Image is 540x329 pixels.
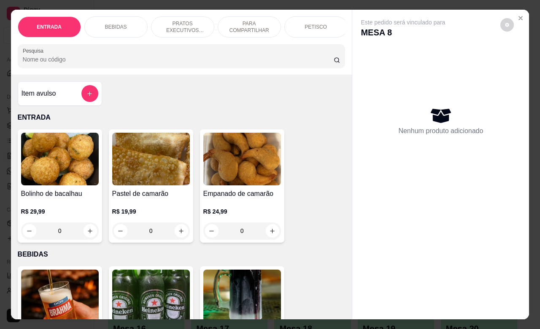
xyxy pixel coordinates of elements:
[361,18,445,27] p: Este pedido será vinculado para
[203,207,281,216] p: R$ 24,99
[81,85,98,102] button: add-separate-item
[23,55,334,64] input: Pesquisa
[398,126,483,136] p: Nenhum produto adicionado
[18,249,346,259] p: BEBIDAS
[105,24,127,30] p: BEBIDAS
[225,20,274,34] p: PARA COMPARTILHAR
[21,189,99,199] h4: Bolinho de bacalhau
[112,133,190,185] img: product-image
[175,224,188,238] button: increase-product-quantity
[23,47,46,54] label: Pesquisa
[37,24,62,30] p: ENTRADA
[305,24,327,30] p: PETISCO
[203,133,281,185] img: product-image
[21,133,99,185] img: product-image
[500,18,514,32] button: decrease-product-quantity
[158,20,207,34] p: PRATOS EXECUTIVOS (INDIVIDUAIS)
[21,207,99,216] p: R$ 29,99
[361,27,445,38] p: MESA 8
[18,112,346,123] p: ENTRADA
[205,224,219,238] button: decrease-product-quantity
[112,189,190,199] h4: Pastel de camarão
[203,270,281,322] img: product-image
[514,11,527,25] button: Close
[112,270,190,322] img: product-image
[266,224,279,238] button: increase-product-quantity
[84,224,97,238] button: increase-product-quantity
[23,224,36,238] button: decrease-product-quantity
[114,224,127,238] button: decrease-product-quantity
[21,270,99,322] img: product-image
[112,207,190,216] p: R$ 19,99
[203,189,281,199] h4: Empanado de camarão
[22,88,56,99] h4: Item avulso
